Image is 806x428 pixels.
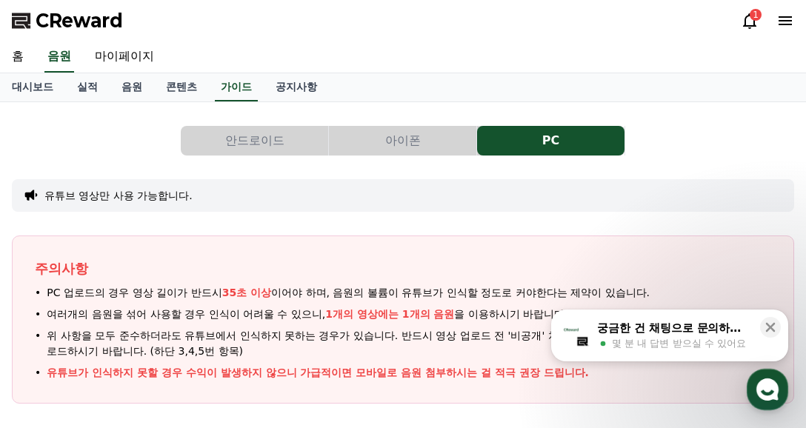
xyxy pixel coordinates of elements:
[47,285,650,301] span: PC 업로드의 경우 영상 길이가 반드시 이어야 하며, 음원의 볼륨이 유튜브가 인식할 정도로 커야한다는 제약이 있습니다.
[154,73,209,101] a: 콘텐츠
[47,328,771,359] span: 위 사항을 모두 준수하더라도 유튜브에서 인식하지 못하는 경우가 있습니다. 반드시 영상 업로드 전 '비공개' 처리 후, 하신 뒤 업로드하시기 바랍니다. (하단 3,4,5번 항목)
[215,73,258,101] a: 가이드
[65,73,110,101] a: 실적
[750,9,762,21] div: 1
[181,126,329,156] a: 안드로이드
[477,126,625,156] button: PC
[329,126,476,156] button: 아이폰
[47,365,589,381] p: 유튜브가 인식하지 못할 경우 수익이 발생하지 않으니 가급적이면 모바일로 음원 첨부하시는 걸 적극 권장 드립니다.
[110,73,154,101] a: 음원
[44,41,74,73] a: 음원
[222,287,271,298] span: 35초 이상
[181,126,328,156] button: 안드로이드
[83,41,166,73] a: 마이페이지
[325,308,454,320] span: 1개의 영상에는 1개의 음원
[36,9,123,33] span: CReward
[477,126,625,156] a: PC
[741,12,759,30] a: 1
[264,73,329,101] a: 공지사항
[329,126,477,156] a: 아이폰
[12,9,123,33] a: CReward
[35,258,771,279] p: 주의사항
[47,307,568,322] span: 여러개의 음원을 섞어 사용할 경우 인식이 어려울 수 있으니, 을 이용하시기 바랍니다.
[44,188,193,203] button: 유튜브 영상만 사용 가능합니다.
